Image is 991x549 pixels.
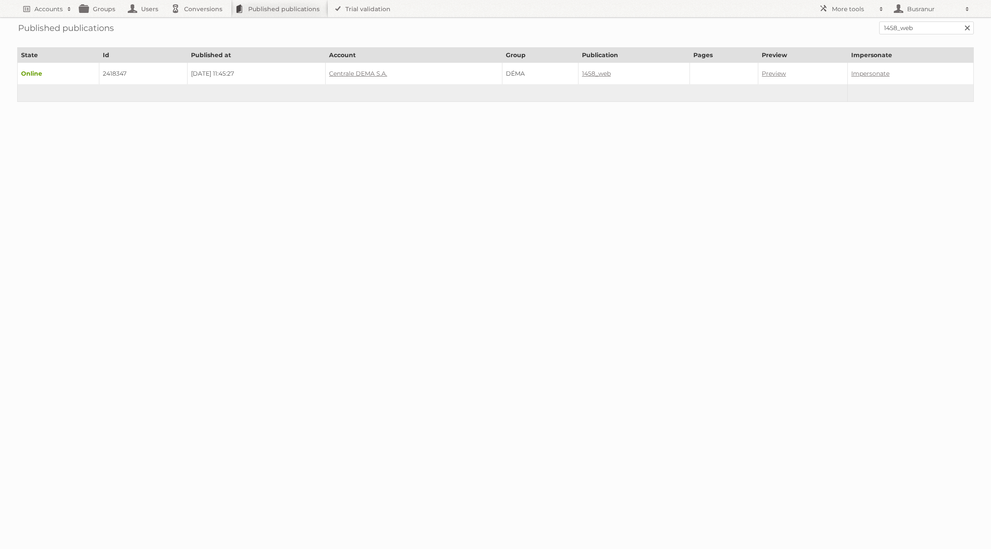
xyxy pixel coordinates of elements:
h2: Busranur [905,5,961,13]
th: Impersonate [848,48,974,63]
span: [DATE] 11:45:27 [191,70,234,77]
a: Preview [762,70,786,77]
h2: More tools [832,5,875,13]
td: 2418347 [99,63,187,85]
th: Pages [690,48,758,63]
td: Online [18,63,99,85]
td: DÉMA [502,63,578,85]
th: Group [502,48,578,63]
th: Published at [188,48,326,63]
th: Account [326,48,502,63]
th: Id [99,48,187,63]
th: State [18,48,99,63]
h2: Accounts [34,5,63,13]
th: Preview [758,48,848,63]
a: 1458_web [582,70,611,77]
a: Centrale DEMA S.A. [329,70,387,77]
a: Impersonate [851,70,889,77]
th: Publication [578,48,689,63]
